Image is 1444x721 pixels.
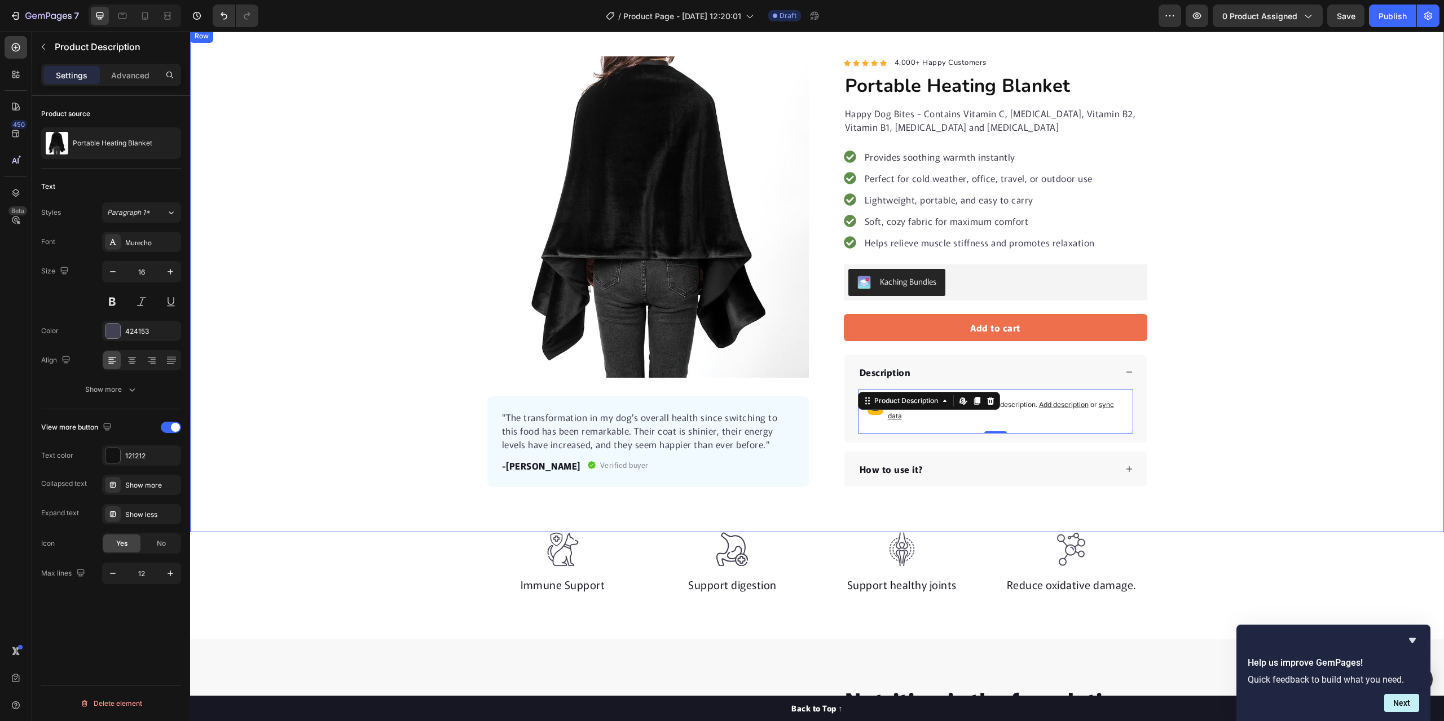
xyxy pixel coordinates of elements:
span: No [157,538,166,549]
div: Rich Text Editor. Editing area: main [673,138,906,155]
p: Provides soothing warmth instantly [675,118,905,132]
p: -[PERSON_NAME] [312,427,390,441]
button: Add to cart [654,282,957,309]
button: Next question [1384,694,1419,712]
span: Yes [116,538,127,549]
p: Lightweight, portable, and easy to carry [675,161,905,175]
button: Paragraph 1* [102,202,181,223]
img: 495611768014373769-1cbd2799-6668-40fe-84ba-e8b6c9135f18.svg [864,501,898,535]
button: Delete element [41,695,181,713]
div: Add to cart [780,289,830,303]
div: Text color [41,450,73,461]
div: Align [41,353,73,368]
p: 7 [74,9,79,23]
p: Verified buyer [410,428,459,439]
div: Font [41,237,55,247]
h2: Help us improve GemPages! [1248,656,1419,670]
div: Size [41,264,71,279]
p: Settings [56,69,87,81]
div: 121212 [125,451,178,461]
button: Save [1327,5,1364,27]
p: Perfect for cold weather, office, travel, or outdoor use [675,140,905,153]
div: Styles [41,207,61,218]
p: Support healthy joints [637,545,787,561]
img: KachingBundles.png [667,244,681,258]
p: Reduce oxidative damage. [807,545,956,561]
button: Publish [1369,5,1416,27]
div: Kaching Bundles [690,244,746,256]
span: Product Page - [DATE] 12:20:01 [623,10,741,22]
div: Rich Text Editor. Editing area: main [673,181,906,198]
button: 7 [5,5,84,27]
button: Kaching Bundles [658,237,755,264]
img: 495611768014373769-1841055a-c466-405c-aa1d-460d2394428c.svg [525,501,559,535]
div: Product Description [682,364,750,374]
div: Product source [41,109,90,119]
p: Helps relieve muscle stiffness and promotes relaxation [675,204,905,218]
span: Save [1337,11,1355,21]
div: Murecho [125,237,178,247]
img: product feature img [46,132,68,154]
img: 495611768014373769-102daaca-9cf2-4711-8f44-7b8313c0763d.svg [356,501,390,535]
p: Description [670,334,721,347]
div: Collapsed text [41,479,87,489]
div: Publish [1379,10,1407,22]
div: Rich Text Editor. Editing area: main [673,117,906,134]
iframe: To enrich screen reader interactions, please activate Accessibility in Grammarly extension settings [190,32,1444,721]
div: Max lines [41,566,87,581]
p: Portable Heating Blanket [73,139,152,147]
p: Happy Dog Bites - Contains Vitamin C, [MEDICAL_DATA], Vitamin B2, Vitamin B1, [MEDICAL_DATA] and ... [655,75,956,102]
button: Hide survey [1406,634,1419,647]
div: Back to Top ↑ [601,671,653,683]
span: / [618,10,621,22]
p: Support digestion [468,545,617,561]
span: Add description [849,369,899,377]
p: "The transformation in my dog's overall health since switching to this food has been remarkable. ... [312,379,604,419]
div: Show more [85,384,138,395]
p: 4,000+ Happy Customers [705,26,796,37]
div: Rich Text Editor. Editing area: main [673,160,906,176]
div: Text [41,182,55,192]
div: View more button [41,420,114,435]
div: Expand text [41,508,79,518]
div: Color [41,326,59,336]
p: Advanced [111,69,149,81]
div: Beta [8,206,27,215]
p: Immune Support [298,545,448,561]
div: 424153 [125,326,178,337]
span: Draft [780,11,796,21]
p: Quick feedback to build what you need. [1248,674,1419,685]
img: 495611768014373769-d4ab8aed-d63a-4024-af0b-f0a1f434b09a.svg [695,501,729,535]
div: 450 [11,120,27,129]
p: Product Description [55,40,177,54]
p: Highlight key benefits with product description. [698,368,934,390]
span: Paragraph 1* [107,207,150,218]
button: 0 product assigned [1213,5,1323,27]
h1: Portable Heating Blanket [654,39,957,70]
div: Show less [125,510,178,520]
div: Delete element [80,697,142,710]
button: Show more [41,379,181,400]
div: Rich Text Editor. Editing area: main [673,202,906,219]
div: Undo/Redo [213,5,258,27]
div: Show more [125,480,178,490]
span: 0 product assigned [1222,10,1297,22]
p: Soft, cozy fabric for maximum comfort [675,183,905,196]
div: Icon [41,538,55,549]
p: How to use it? [670,431,733,444]
div: Help us improve GemPages! [1248,634,1419,712]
